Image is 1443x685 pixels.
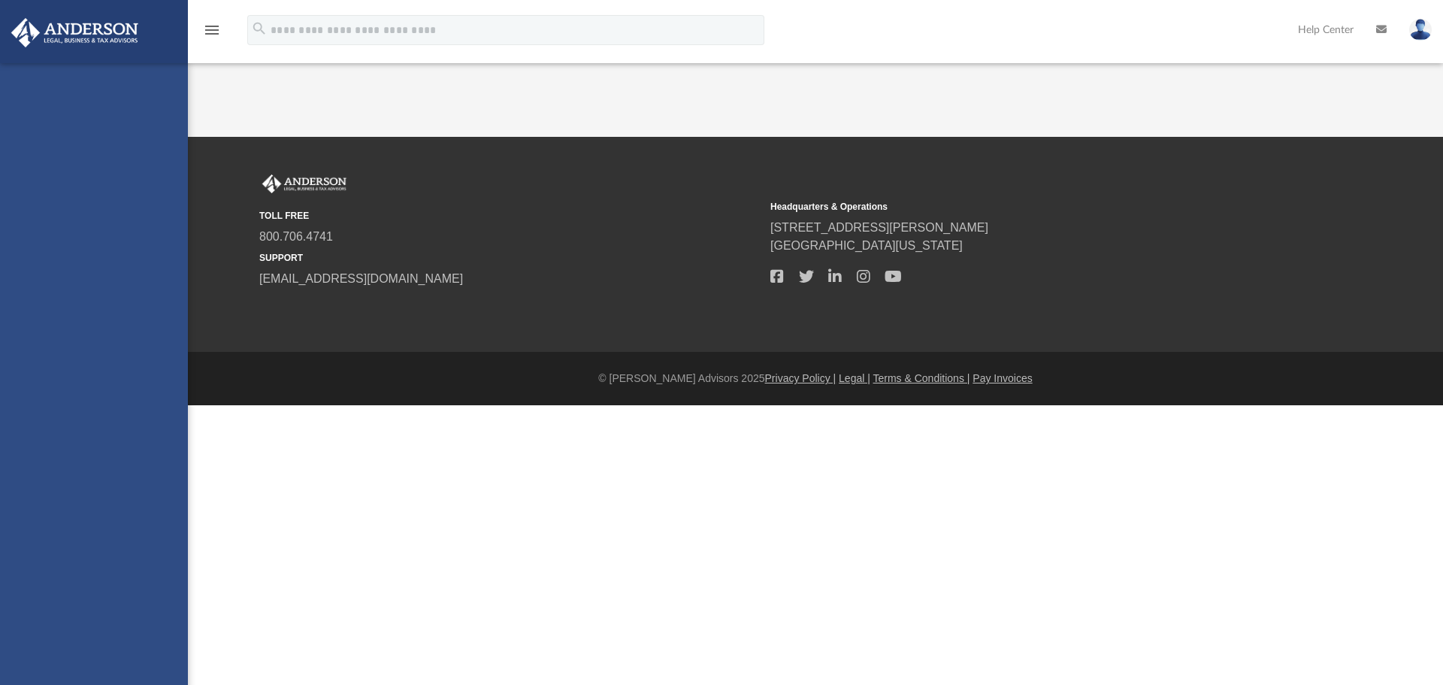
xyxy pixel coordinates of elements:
img: User Pic [1409,19,1432,41]
a: [GEOGRAPHIC_DATA][US_STATE] [770,239,963,252]
a: [STREET_ADDRESS][PERSON_NAME] [770,221,988,234]
small: Headquarters & Operations [770,200,1271,214]
i: search [251,20,268,37]
a: Pay Invoices [973,372,1032,384]
a: Terms & Conditions | [873,372,970,384]
a: [EMAIL_ADDRESS][DOMAIN_NAME] [259,272,463,285]
a: 800.706.4741 [259,230,333,243]
a: menu [203,29,221,39]
a: Legal | [839,372,870,384]
a: Privacy Policy | [765,372,836,384]
img: Anderson Advisors Platinum Portal [259,174,349,194]
img: Anderson Advisors Platinum Portal [7,18,143,47]
small: SUPPORT [259,251,760,265]
i: menu [203,21,221,39]
div: © [PERSON_NAME] Advisors 2025 [188,371,1443,386]
small: TOLL FREE [259,209,760,223]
